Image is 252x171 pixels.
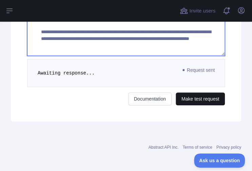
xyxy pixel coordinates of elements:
button: Make test request [176,92,225,105]
span: Awaiting response... [38,70,95,76]
button: Invite users [178,5,217,16]
span: Request sent [179,66,218,74]
a: Abstract API Inc. [149,145,179,150]
iframe: Toggle Customer Support [194,153,245,168]
a: Documentation [128,92,172,105]
span: Invite users [189,7,215,15]
a: Terms of service [182,145,212,150]
a: Privacy policy [216,145,241,150]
